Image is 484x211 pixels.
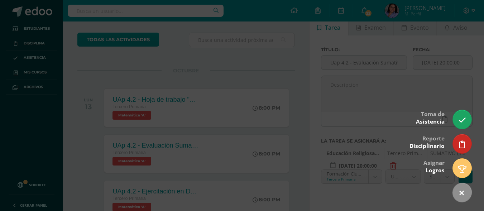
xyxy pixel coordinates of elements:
[416,118,445,125] span: Asistencia
[409,130,445,153] div: Reporte
[409,142,445,150] span: Disciplinario
[416,106,445,129] div: Toma de
[426,167,445,174] span: Logros
[423,154,445,178] div: Asignar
